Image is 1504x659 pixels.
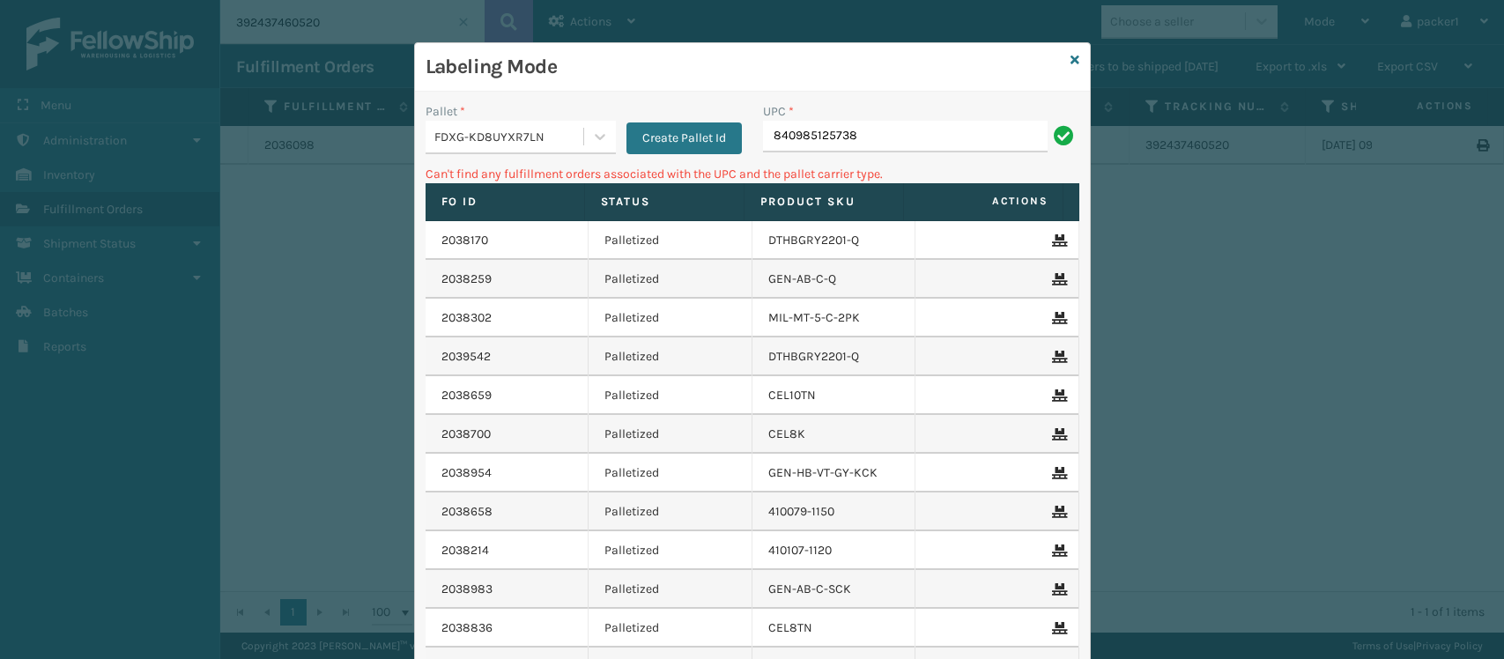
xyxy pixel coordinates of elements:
[441,464,492,482] a: 2038954
[589,570,752,609] td: Palletized
[426,102,465,121] label: Pallet
[441,426,491,443] a: 2038700
[441,348,491,366] a: 2039542
[752,299,916,337] td: MIL-MT-5-C-2PK
[909,187,1059,216] span: Actions
[589,492,752,531] td: Palletized
[589,531,752,570] td: Palletized
[441,270,492,288] a: 2038259
[1052,506,1063,518] i: Remove From Pallet
[752,454,916,492] td: GEN-HB-VT-GY-KCK
[589,260,752,299] td: Palletized
[441,619,493,637] a: 2038836
[441,232,488,249] a: 2038170
[1052,389,1063,402] i: Remove From Pallet
[760,194,887,210] label: Product SKU
[426,165,1079,183] p: Can't find any fulfillment orders associated with the UPC and the pallet carrier type.
[589,415,752,454] td: Palletized
[441,581,493,598] a: 2038983
[441,194,568,210] label: Fo Id
[752,609,916,648] td: CEL8TN
[752,376,916,415] td: CEL10TN
[589,609,752,648] td: Palletized
[752,531,916,570] td: 410107-1120
[441,542,489,559] a: 2038214
[1052,273,1063,285] i: Remove From Pallet
[589,221,752,260] td: Palletized
[1052,234,1063,247] i: Remove From Pallet
[1052,544,1063,557] i: Remove From Pallet
[1052,467,1063,479] i: Remove From Pallet
[1052,622,1063,634] i: Remove From Pallet
[426,54,1063,80] h3: Labeling Mode
[626,122,742,154] button: Create Pallet Id
[752,221,916,260] td: DTHBGRY2201-Q
[589,454,752,492] td: Palletized
[752,260,916,299] td: GEN-AB-C-Q
[752,570,916,609] td: GEN-AB-C-SCK
[752,415,916,454] td: CEL8K
[601,194,728,210] label: Status
[1052,312,1063,324] i: Remove From Pallet
[763,102,794,121] label: UPC
[1052,351,1063,363] i: Remove From Pallet
[1052,583,1063,596] i: Remove From Pallet
[441,503,493,521] a: 2038658
[752,337,916,376] td: DTHBGRY2201-Q
[589,299,752,337] td: Palletized
[589,337,752,376] td: Palletized
[441,309,492,327] a: 2038302
[434,128,585,146] div: FDXG-KD8UYXR7LN
[441,387,492,404] a: 2038659
[1052,428,1063,441] i: Remove From Pallet
[589,376,752,415] td: Palletized
[752,492,916,531] td: 410079-1150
